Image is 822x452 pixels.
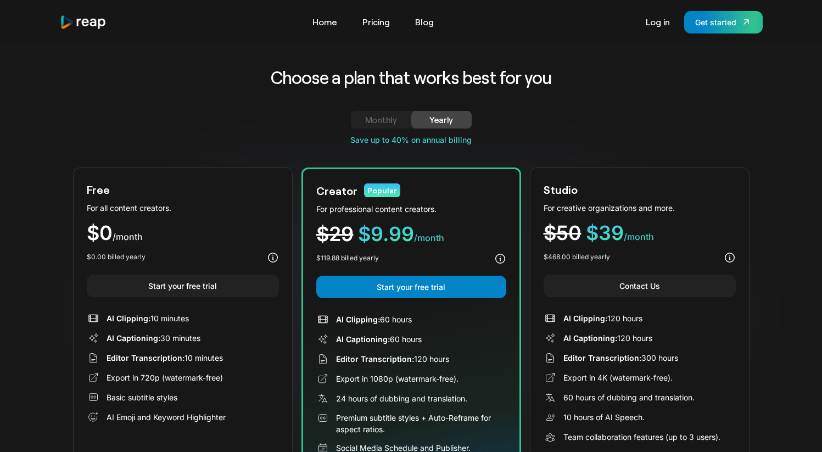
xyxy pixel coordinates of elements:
a: Blog [410,13,439,31]
div: For creative organizations and more. [544,202,736,214]
span: Editor Transcription: [107,353,184,362]
div: AI Emoji and Keyword Highlighter [107,411,226,423]
div: 60 hours [336,314,412,325]
div: Get started [695,16,736,28]
div: $0 [87,223,279,243]
span: Editor Transcription: [563,353,641,362]
div: $468.00 billed yearly [544,252,610,262]
div: 30 minutes [107,332,200,344]
div: 120 hours [336,353,449,365]
div: 24 hours of dubbing and translation. [336,393,467,404]
div: Export in 720p (watermark-free) [107,372,223,383]
div: 120 hours [563,332,652,344]
span: $39 [586,221,624,245]
a: Start your free trial [87,275,279,297]
div: Popular [364,183,400,197]
div: Creator [316,182,357,199]
span: AI Captioning: [563,333,617,343]
div: Monthly [364,113,398,126]
div: 60 hours [336,333,422,345]
a: Contact Us [544,275,736,297]
div: 10 minutes [107,313,189,324]
span: AI Clipping: [336,315,380,324]
div: 10 hours of AI Speech. [563,411,645,423]
span: $9.99 [358,222,414,246]
span: AI Clipping: [563,314,607,323]
div: 120 hours [563,313,642,324]
span: $29 [316,222,354,246]
span: /month [414,232,444,243]
a: Start your free trial [316,276,506,298]
div: Studio [544,181,578,198]
a: Log in [640,13,675,31]
div: Free [87,181,110,198]
span: AI Clipping: [107,314,150,323]
div: 300 hours [563,352,678,364]
a: Get started [684,11,763,34]
span: AI Captioning: [107,333,160,343]
div: For professional content creators. [316,203,506,215]
div: $119.88 billed yearly [316,253,379,263]
div: Export in 1080p (watermark-free). [336,373,458,384]
div: Yearly [424,113,458,126]
span: Editor Transcription: [336,354,414,364]
h2: Choose a plan that works best for you [184,66,638,89]
span: AI Captioning: [336,334,390,344]
div: For all content creators. [87,202,279,214]
span: /month [113,231,143,242]
div: 60 hours of dubbing and translation. [563,392,695,403]
a: Home [307,13,343,31]
div: Basic subtitle styles [107,392,177,403]
span: $50 [544,221,581,245]
div: Premium subtitle styles + Auto-Reframe for aspect ratios. [336,412,506,435]
div: Team collaboration features (up to 3 users). [563,431,720,443]
a: Pricing [357,13,395,31]
div: $0.00 billed yearly [87,252,146,262]
div: Export in 4K (watermark-free). [563,372,673,383]
div: Save up to 40% on annual billing [73,134,750,146]
span: /month [624,231,654,242]
div: 10 minutes [107,352,223,364]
